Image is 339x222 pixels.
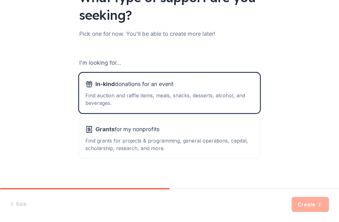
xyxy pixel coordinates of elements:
span: for my nonprofits [95,124,159,134]
span: donations for an event [95,79,173,89]
span: Grants [95,126,115,133]
div: I'm looking for... [79,58,260,68]
div: Find auction and raffle items, meals, snacks, desserts, alcohol, and beverages. [85,92,254,107]
button: In-kinddonations for an eventFind auction and raffle items, meals, snacks, desserts, alcohol, and... [79,73,260,113]
div: Pick one for now. You'll be able to create more later! [79,29,260,39]
div: Find grants for projects & programming, general operations, capital, scholarship, research, and m... [85,137,254,152]
span: In-kind [95,81,115,87]
button: Grantsfor my nonprofitsFind grants for projects & programming, general operations, capital, schol... [79,118,260,158]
